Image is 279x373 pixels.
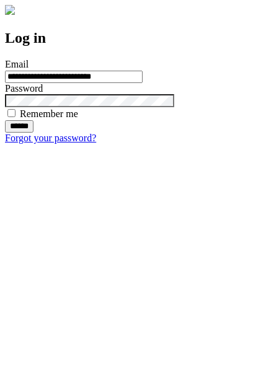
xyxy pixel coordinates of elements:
[5,59,29,69] label: Email
[5,5,15,15] img: logo-4e3dc11c47720685a147b03b5a06dd966a58ff35d612b21f08c02c0306f2b779.png
[5,133,96,143] a: Forgot your password?
[5,30,274,46] h2: Log in
[5,83,43,94] label: Password
[20,108,78,119] label: Remember me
